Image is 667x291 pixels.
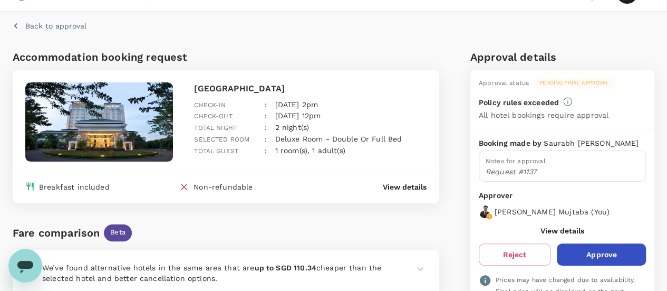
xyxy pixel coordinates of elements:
[256,91,266,111] div: :
[13,49,224,65] h6: Accommodation booking request
[25,82,173,162] img: hotel
[8,249,42,283] iframe: Button to launch messaging window
[13,21,86,31] button: Back to approval
[383,182,427,192] button: View details
[104,228,132,238] span: Beta
[470,49,654,65] h6: Approval details
[479,243,551,266] button: Reject
[557,243,646,266] button: Approve
[275,134,402,144] p: Deluxe Room - Double Or Full Bed
[544,138,639,148] p: Saurabh [PERSON_NAME]
[256,137,266,157] div: :
[42,262,389,284] p: We’ve found alternative hotels in the same area that are cheaper than the selected hotel and bett...
[39,182,110,192] div: Breakfast included
[194,82,426,95] p: [GEOGRAPHIC_DATA]
[479,97,559,108] p: Policy rules exceeded
[479,138,544,148] p: Booking made by
[540,227,584,235] button: View details
[194,147,238,155] span: Total guest
[495,206,610,217] p: [PERSON_NAME] Mujtaba ( You )
[25,21,86,31] p: Back to approval
[13,224,100,241] div: Fare comparison
[479,78,529,89] div: Approval status
[275,122,310,133] p: 2 night(s)
[256,102,266,122] div: :
[275,99,318,110] p: [DATE] 2pm
[486,157,546,165] span: Notes for approval
[256,125,266,145] div: :
[486,166,639,177] p: Request #1137
[479,190,646,201] p: Approver
[194,182,253,195] div: Non-refundable
[194,136,249,143] span: Selected room
[254,264,316,272] b: up to SGD 110.34
[194,124,237,132] span: Total night
[479,110,608,120] p: All hotel bookings require approval
[194,112,232,120] span: Check-out
[275,145,345,156] p: 1 room(s), 1 adult(s)
[256,114,266,134] div: :
[479,205,491,218] img: avatar-688dc3ae75335.png
[194,101,226,109] span: Check-in
[533,79,615,87] span: Pending final approval
[275,110,321,121] p: [DATE] 12pm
